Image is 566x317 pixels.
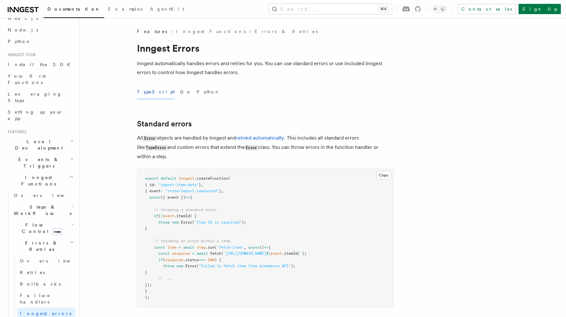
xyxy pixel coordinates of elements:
[145,295,149,300] span: );
[137,133,393,161] p: All objects are handled by Inngest and . This includes all standard errors like and custom errors...
[5,13,75,24] a: Next.js
[183,258,199,262] span: .status
[244,245,246,250] span: ,
[5,88,75,106] a: Leveraging Steps
[269,4,392,14] button: Search...⌘K
[5,59,75,70] a: Install the SDK
[150,6,184,12] span: AgentKit
[197,264,199,268] span: (
[11,204,72,217] span: Steps & Workflows
[221,251,224,256] span: (
[241,220,246,225] span: );
[165,189,219,193] span: "store/import.requested"
[145,183,154,187] span: { id
[379,6,388,12] kbd: ⌘K
[185,264,197,268] span: Error
[197,85,220,99] button: Python
[163,264,174,268] span: throw
[172,251,190,256] span: response
[264,245,268,250] span: =>
[145,145,167,150] code: TypeError
[199,258,206,262] span: ===
[236,135,284,141] a: retried automatically
[165,258,183,262] span: response
[158,220,170,225] span: throw
[8,73,46,85] span: Your first Functions
[20,311,71,316] span: Inngest errors
[224,251,266,256] span: `[URL][DOMAIN_NAME]
[137,85,175,99] button: TypeScript
[52,228,63,235] span: new
[300,251,302,256] span: `
[176,264,183,268] span: new
[5,156,70,169] span: Events & Triggers
[268,245,271,250] span: {
[519,4,561,14] a: Sign Up
[11,219,75,237] button: Flow Controlnew
[163,258,165,262] span: (
[158,214,161,218] span: (
[5,174,69,187] span: Inngest Functions
[259,245,264,250] span: ()
[163,214,174,218] span: event
[5,154,75,172] button: Events & Triggers
[104,2,146,17] a: Examples
[17,278,75,290] a: Rollbacks
[221,189,224,193] span: ,
[5,36,75,47] a: Python
[20,293,50,304] span: Failure handlers
[199,183,201,187] span: }
[145,270,147,275] span: }
[282,251,298,256] span: .itemId
[20,270,45,275] span: Retries
[20,281,61,287] span: Rollbacks
[5,24,75,36] a: Node.js
[158,258,163,262] span: if
[431,5,447,13] button: Toggle dark mode
[197,245,206,250] span: step
[291,264,295,268] span: );
[206,245,215,250] span: .run
[154,245,165,250] span: const
[5,70,75,88] a: Your first Functions
[302,251,307,256] span: );
[108,6,142,12] span: Examples
[145,226,147,231] span: }
[228,176,230,181] span: (
[17,290,75,308] a: Failure handlers
[179,176,194,181] span: inngest
[185,195,190,200] span: =>
[44,2,104,18] a: Documentation
[161,189,163,193] span: :
[145,283,152,287] span: });
[217,245,244,250] span: 'fetch-item'
[183,245,194,250] span: await
[17,267,75,278] a: Retries
[457,4,516,14] a: Contact sales
[8,91,62,103] span: Leveraging Steps
[158,276,172,281] span: // ...
[192,220,194,225] span: (
[215,258,221,262] span: ) {
[143,136,156,141] code: Error
[158,183,199,187] span: "import-item-data"
[190,195,192,200] span: {
[5,129,27,134] span: Features
[161,195,185,200] span: ({ event })
[255,28,318,35] a: Errors & Retries
[197,251,208,256] span: await
[5,136,75,154] button: Local Development
[179,245,181,250] span: =
[215,245,217,250] span: (
[154,239,230,243] span: // throwing an error within a step
[158,251,170,256] span: const
[8,27,38,32] span: Node.js
[47,6,100,12] span: Documentation
[180,85,191,99] button: Go
[161,214,163,218] span: !
[146,2,188,17] a: AgentKit
[376,171,391,179] button: Copy
[172,220,179,225] span: new
[145,289,147,293] span: }
[161,176,176,181] span: default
